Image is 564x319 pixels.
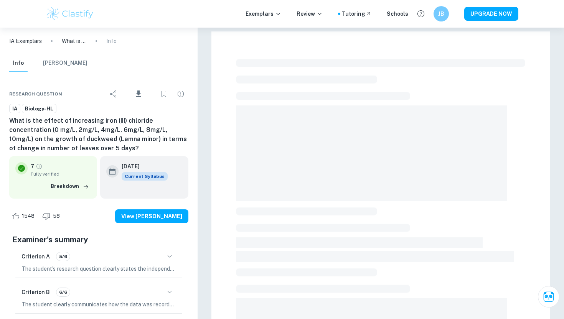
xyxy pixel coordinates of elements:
[43,55,87,72] button: [PERSON_NAME]
[115,209,188,223] button: View [PERSON_NAME]
[123,84,155,104] div: Download
[21,252,50,261] h6: Criterion A
[122,172,168,181] div: This exemplar is based on the current syllabus. Feel free to refer to it for inspiration/ideas wh...
[122,162,162,171] h6: [DATE]
[414,7,427,20] button: Help and Feedback
[62,37,86,45] p: What is the effect of increasing iron (III) chloride concentration (0 mg/L, 2mg/L, 4mg/L, 6mg/L, ...
[21,265,176,273] p: The student's research question clearly states the independent and dependent variables, along wit...
[246,10,281,18] p: Exemplars
[464,7,518,21] button: UPGRADE NOW
[122,172,168,181] span: Current Syllabus
[31,162,34,171] p: 7
[46,6,94,21] img: Clastify logo
[18,212,39,220] span: 1548
[434,6,449,21] button: JB
[21,288,50,296] h6: Criterion B
[49,212,64,220] span: 58
[9,210,39,222] div: Like
[538,286,559,307] button: Ask Clai
[36,163,43,170] a: Grade fully verified
[106,37,117,45] p: Info
[9,37,42,45] a: IA Exemplars
[22,104,56,113] a: Biology-HL
[9,116,188,153] h6: What is the effect of increasing iron (III) chloride concentration (0 mg/L, 2mg/L, 4mg/L, 6mg/L, ...
[12,234,185,245] h5: Examiner's summary
[156,86,172,102] div: Bookmark
[342,10,371,18] a: Tutoring
[56,289,70,296] span: 6/6
[9,55,28,72] button: Info
[297,10,323,18] p: Review
[10,105,20,113] span: IA
[9,90,62,97] span: Research question
[56,253,70,260] span: 5/6
[40,210,64,222] div: Dislike
[22,105,56,113] span: Biology-HL
[21,300,176,309] p: The student clearly communicates how the data was recorded and processed, providing a detailed ex...
[173,86,188,102] div: Report issue
[387,10,408,18] a: Schools
[49,181,91,192] button: Breakdown
[437,10,446,18] h6: JB
[31,171,91,178] span: Fully verified
[9,104,20,113] a: IA
[106,86,121,102] div: Share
